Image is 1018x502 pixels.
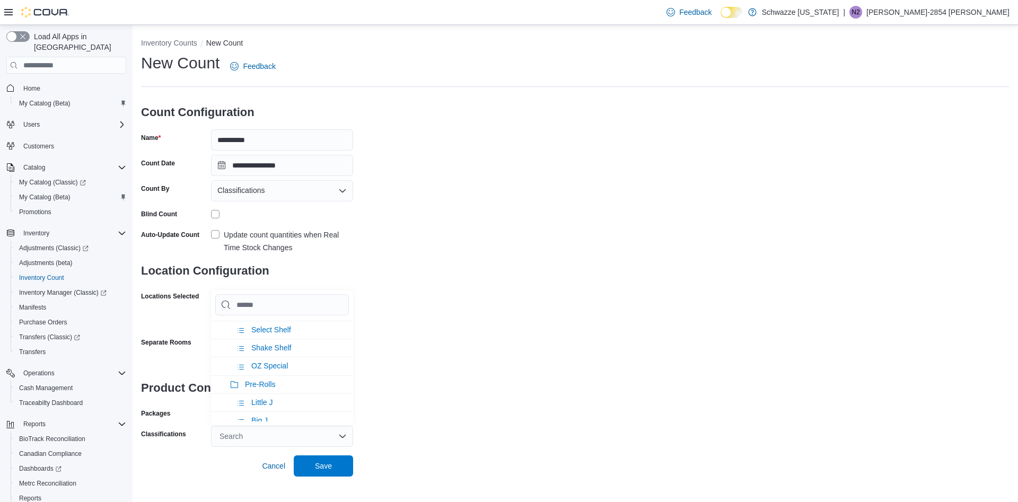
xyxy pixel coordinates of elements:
span: Catalog [19,161,126,174]
span: Select Shelf [251,325,291,334]
button: Home [2,80,130,95]
button: Cancel [258,455,289,477]
a: Inventory Count [15,271,68,284]
span: Inventory Manager (Classic) [19,288,107,297]
span: Operations [23,369,55,377]
button: Traceabilty Dashboard [11,395,130,410]
a: Inventory Manager (Classic) [11,285,130,300]
button: BioTrack Reconciliation [11,431,130,446]
button: Promotions [11,205,130,219]
span: Cash Management [19,384,73,392]
button: Transfers [11,345,130,359]
div: 1 [211,288,353,301]
button: Cash Management [11,381,130,395]
span: Cash Management [15,382,126,394]
span: Transfers [19,348,46,356]
a: My Catalog (Beta) [15,97,75,110]
a: Dashboards [15,462,66,475]
span: Dashboards [19,464,62,473]
span: Classifications [217,184,265,197]
div: Separate Rooms [141,338,191,347]
span: BioTrack Reconciliation [19,435,85,443]
span: Manifests [19,303,46,312]
a: Cash Management [15,382,77,394]
span: Inventory Count [15,271,126,284]
span: My Catalog (Classic) [19,178,86,187]
a: Feedback [226,56,279,77]
div: Update count quantities when Real Time Stock Changes [224,228,353,254]
span: Inventory Count [19,274,64,282]
span: Dashboards [15,462,126,475]
a: BioTrack Reconciliation [15,433,90,445]
label: Name [141,134,161,142]
span: My Catalog (Beta) [15,191,126,204]
span: Operations [19,367,126,380]
p: [PERSON_NAME]-2854 [PERSON_NAME] [866,6,1010,19]
input: Dark Mode [721,7,743,18]
span: Metrc Reconciliation [19,479,76,488]
a: Adjustments (Classic) [11,241,130,256]
button: Save [294,455,353,477]
span: N2 [852,6,859,19]
span: Feedback [243,61,275,72]
span: Purchase Orders [15,316,126,329]
a: Dashboards [11,461,130,476]
span: Save [315,461,332,471]
a: Adjustments (beta) [15,257,77,269]
label: Count By [141,184,169,193]
button: Manifests [11,300,130,315]
a: Adjustments (Classic) [15,242,93,254]
span: Adjustments (beta) [19,259,73,267]
span: Little J [251,398,273,407]
button: Inventory [2,226,130,241]
a: My Catalog (Beta) [15,191,75,204]
span: Big J [251,416,268,425]
button: My Catalog (Beta) [11,96,130,111]
span: My Catalog (Classic) [15,176,126,189]
span: Reports [19,418,126,430]
span: Promotions [15,206,126,218]
p: Schwazze [US_STATE] [762,6,839,19]
span: Shake Shelf [251,344,292,352]
h3: Product Configuration [141,371,353,405]
span: Inventory Manager (Classic) [15,286,126,299]
a: Canadian Compliance [15,447,86,460]
button: Open list of options [338,187,347,195]
button: Canadian Compliance [11,446,130,461]
span: Load All Apps in [GEOGRAPHIC_DATA] [30,31,126,52]
span: BioTrack Reconciliation [15,433,126,445]
span: Adjustments (Classic) [15,242,126,254]
button: Inventory [19,227,54,240]
span: Traceabilty Dashboard [19,399,83,407]
h3: Count Configuration [141,95,353,129]
a: Transfers [15,346,50,358]
a: Inventory Manager (Classic) [15,286,111,299]
label: Locations Selected [141,292,199,301]
a: Transfers (Classic) [11,330,130,345]
button: Reports [2,417,130,431]
span: Feedback [679,7,712,17]
span: Customers [19,139,126,153]
button: My Catalog (Beta) [11,190,130,205]
h3: Location Configuration [141,254,353,288]
span: Dark Mode [721,18,721,19]
a: Metrc Reconciliation [15,477,81,490]
button: New Count [206,39,243,47]
a: My Catalog (Classic) [15,176,90,189]
span: Metrc Reconciliation [15,477,126,490]
a: Customers [19,140,58,153]
a: Home [19,82,45,95]
span: Pre-Rolls [245,380,276,389]
button: Customers [2,138,130,154]
span: Catalog [23,163,45,172]
a: Traceabilty Dashboard [15,397,87,409]
button: Users [19,118,44,131]
span: Transfers (Classic) [19,333,80,341]
button: Metrc Reconciliation [11,476,130,491]
nav: An example of EuiBreadcrumbs [141,38,1010,50]
img: Cova [21,7,69,17]
label: Auto-Update Count [141,231,199,239]
a: Promotions [15,206,56,218]
a: My Catalog (Classic) [11,175,130,190]
span: Manifests [15,301,126,314]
